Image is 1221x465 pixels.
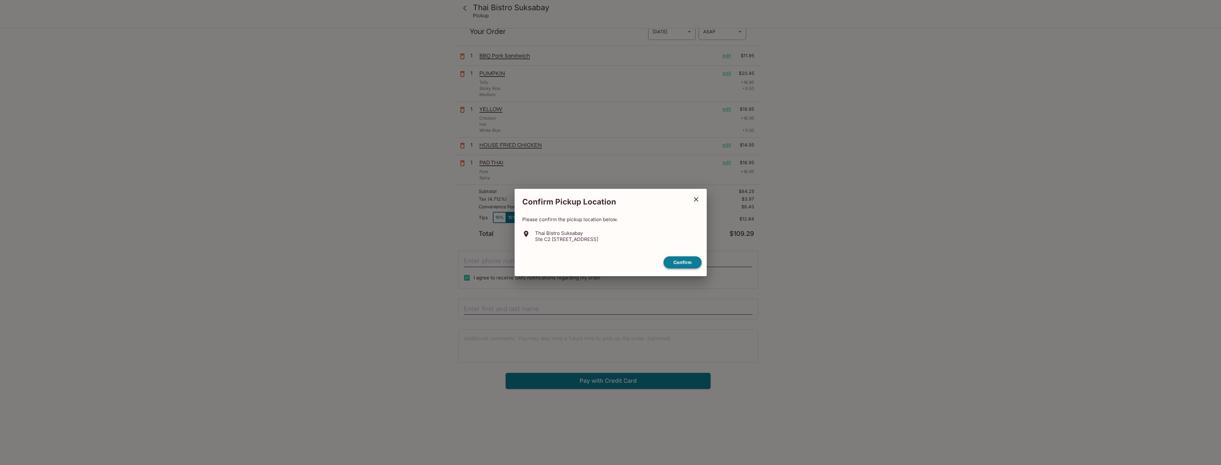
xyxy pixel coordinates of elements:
[688,191,704,207] button: close
[515,194,688,210] h2: Confirm Pickup Location
[535,236,598,242] p: Ste C2 [STREET_ADDRESS]
[535,230,598,236] p: Thai Bistro Suksabay
[663,256,702,269] button: confirm
[522,216,699,222] p: Please confirm the pickup location below.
